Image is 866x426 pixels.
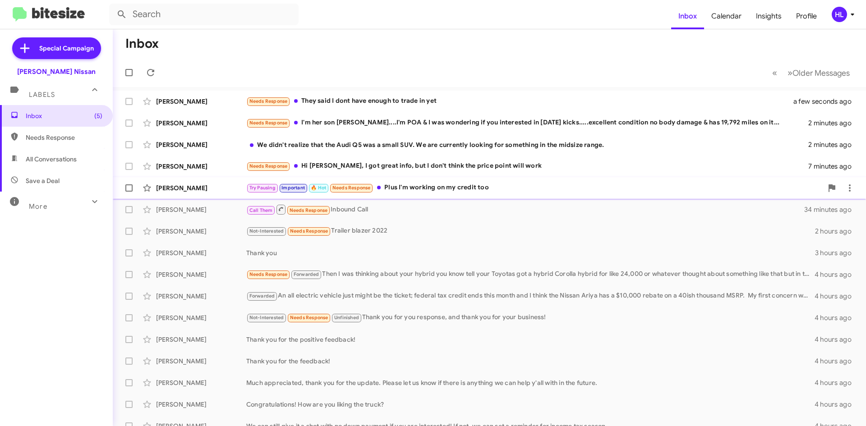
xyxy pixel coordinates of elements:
[249,120,288,126] span: Needs Response
[815,270,859,279] div: 4 hours ago
[156,227,246,236] div: [PERSON_NAME]
[789,3,824,29] a: Profile
[281,185,305,191] span: Important
[808,119,859,128] div: 2 minutes ago
[246,335,815,344] div: Thank you for the positive feedback!
[247,292,277,301] span: Forwarded
[156,357,246,366] div: [PERSON_NAME]
[246,269,815,279] div: Then I was thinking about your hybrid you know tell your Toyotas got a hybrid Corolla hybrid for ...
[805,205,859,214] div: 34 minutes ago
[788,67,792,78] span: »
[249,315,284,321] span: Not-Interested
[39,44,94,53] span: Special Campaign
[246,204,805,215] div: Inbound Call
[156,292,246,301] div: [PERSON_NAME]
[824,7,856,22] button: HL
[767,64,855,82] nav: Page navigation example
[246,140,808,149] div: We didn't realize that the Audi Q5 was a small SUV. We are currently looking for something in the...
[156,270,246,279] div: [PERSON_NAME]
[156,97,246,106] div: [PERSON_NAME]
[156,205,246,214] div: [PERSON_NAME]
[156,335,246,344] div: [PERSON_NAME]
[156,313,246,322] div: [PERSON_NAME]
[246,248,815,257] div: Thank you
[246,357,815,366] div: Thank you for the feedback!
[671,3,704,29] a: Inbox
[246,291,815,301] div: An all electric vehicle just might be the ticket; federal tax credit ends this month and I think ...
[156,248,246,257] div: [PERSON_NAME]
[246,378,815,387] div: Much appreciated, thank you for the update. Please let us know if there is anything we can help y...
[246,118,808,128] div: I'm her son [PERSON_NAME]....I'm POA & I was wondering if you interested in [DATE] kicks.....exce...
[290,228,328,234] span: Needs Response
[246,183,823,193] div: Plus I'm working on my credit too
[808,162,859,171] div: 7 minutes ago
[246,226,815,236] div: Trailer blazer 2022
[290,207,328,213] span: Needs Response
[815,248,859,257] div: 3 hours ago
[26,155,77,164] span: All Conversations
[29,91,55,99] span: Labels
[805,97,859,106] div: a few seconds ago
[246,400,815,409] div: Congratulations! How are you liking the truck?
[29,202,47,211] span: More
[815,335,859,344] div: 4 hours ago
[249,228,284,234] span: Not-Interested
[815,357,859,366] div: 4 hours ago
[94,111,102,120] span: (5)
[249,271,288,277] span: Needs Response
[290,315,328,321] span: Needs Response
[125,37,159,51] h1: Inbox
[808,140,859,149] div: 2 minutes ago
[792,68,850,78] span: Older Messages
[156,183,246,192] div: [PERSON_NAME]
[815,313,859,322] div: 4 hours ago
[815,378,859,387] div: 4 hours ago
[767,64,783,82] button: Previous
[246,96,805,106] div: They said I dont have enough to trade in yet
[156,162,246,171] div: [PERSON_NAME]
[17,67,96,76] div: [PERSON_NAME] Nissan
[832,7,847,22] div: HL
[156,119,246,128] div: [PERSON_NAME]
[26,111,102,120] span: Inbox
[815,227,859,236] div: 2 hours ago
[749,3,789,29] a: Insights
[772,67,777,78] span: «
[249,185,276,191] span: Try Pausing
[156,140,246,149] div: [PERSON_NAME]
[291,270,321,279] span: Forwarded
[156,400,246,409] div: [PERSON_NAME]
[109,4,299,25] input: Search
[249,163,288,169] span: Needs Response
[249,207,273,213] span: Call Them
[26,133,102,142] span: Needs Response
[246,312,815,323] div: Thank you for you response, and thank you for your business!
[815,292,859,301] div: 4 hours ago
[334,315,359,321] span: Unfinished
[311,185,326,191] span: 🔥 Hot
[26,176,60,185] span: Save a Deal
[12,37,101,59] a: Special Campaign
[332,185,371,191] span: Needs Response
[249,98,288,104] span: Needs Response
[815,400,859,409] div: 4 hours ago
[782,64,855,82] button: Next
[704,3,749,29] a: Calendar
[246,161,808,171] div: Hi [PERSON_NAME], I got great info, but I don't think the price point will work
[156,378,246,387] div: [PERSON_NAME]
